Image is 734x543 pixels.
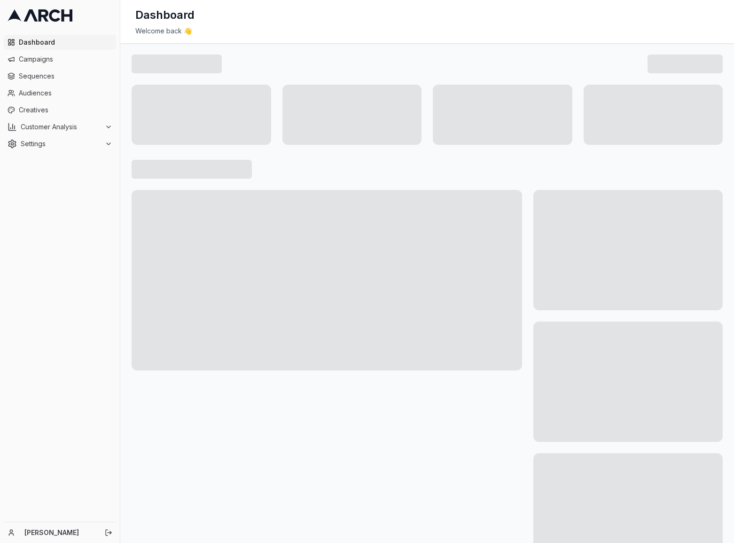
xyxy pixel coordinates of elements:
[135,26,719,36] div: Welcome back 👋
[19,38,112,47] span: Dashboard
[4,119,116,134] button: Customer Analysis
[19,105,112,115] span: Creatives
[19,55,112,64] span: Campaigns
[4,102,116,118] a: Creatives
[21,139,101,149] span: Settings
[24,528,94,537] a: [PERSON_NAME]
[4,69,116,84] a: Sequences
[4,136,116,151] button: Settings
[19,71,112,81] span: Sequences
[4,86,116,101] a: Audiences
[4,35,116,50] a: Dashboard
[135,8,195,23] h1: Dashboard
[102,526,115,539] button: Log out
[21,122,101,132] span: Customer Analysis
[4,52,116,67] a: Campaigns
[19,88,112,98] span: Audiences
